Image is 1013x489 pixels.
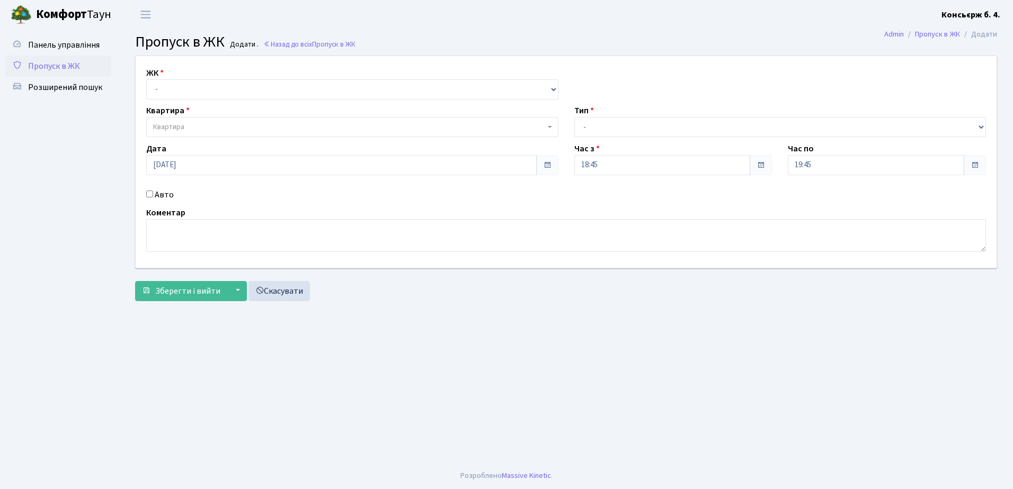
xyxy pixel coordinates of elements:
[460,470,553,482] div: Розроблено .
[11,4,32,25] img: logo.png
[502,470,551,481] a: Massive Kinetic
[153,122,184,132] span: Квартира
[5,77,111,98] a: Розширений пошук
[146,67,164,79] label: ЖК
[132,6,159,23] button: Переключити навігацію
[146,104,190,117] label: Квартира
[941,9,1000,21] b: Консьєрж б. 4.
[960,29,997,40] li: Додати
[312,39,356,49] span: Пропуск в ЖК
[155,188,174,201] label: Авто
[28,39,100,51] span: Панель управління
[146,206,185,219] label: Коментар
[135,281,227,301] button: Зберегти і вийти
[5,34,111,56] a: Панель управління
[868,23,1013,46] nav: breadcrumb
[788,142,814,155] label: Час по
[135,31,225,52] span: Пропуск в ЖК
[28,60,80,72] span: Пропуск в ЖК
[248,281,310,301] a: Скасувати
[146,142,166,155] label: Дата
[228,40,259,49] small: Додати .
[155,285,220,297] span: Зберегти і вийти
[915,29,960,40] a: Пропуск в ЖК
[5,56,111,77] a: Пропуск в ЖК
[36,6,87,23] b: Комфорт
[28,81,102,93] span: Розширений пошук
[574,142,600,155] label: Час з
[884,29,904,40] a: Admin
[263,39,356,49] a: Назад до всіхПропуск в ЖК
[941,8,1000,21] a: Консьєрж б. 4.
[574,104,594,117] label: Тип
[36,6,111,24] span: Таун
